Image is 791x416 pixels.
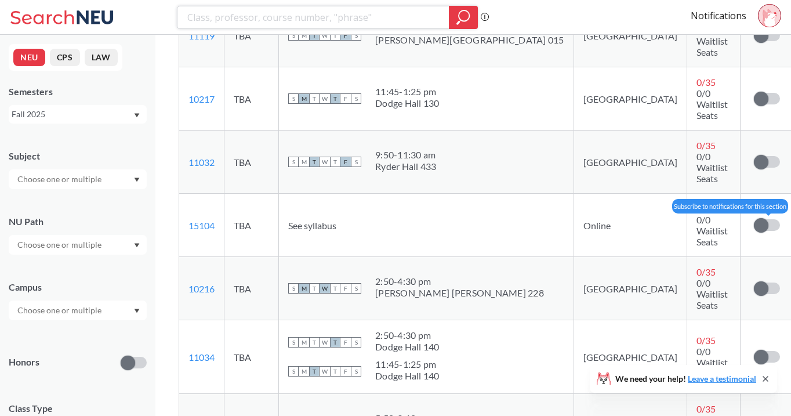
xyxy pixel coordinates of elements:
[691,9,746,22] a: Notifications
[330,337,340,348] span: T
[320,30,330,41] span: W
[224,257,279,320] td: TBA
[375,330,440,341] div: 2:50 - 4:30 pm
[188,352,215,363] a: 11034
[320,93,330,104] span: W
[340,366,351,377] span: F
[224,4,279,67] td: TBA
[288,283,299,294] span: S
[288,337,299,348] span: S
[696,403,716,414] span: 0 / 35
[351,366,361,377] span: S
[309,93,320,104] span: T
[9,85,147,98] div: Semesters
[134,178,140,182] svg: Dropdown arrow
[288,30,299,41] span: S
[340,93,351,104] span: F
[375,149,437,161] div: 9:50 - 11:30 am
[12,238,109,252] input: Choose one or multiple
[330,283,340,294] span: T
[288,366,299,377] span: S
[9,356,39,369] p: Honors
[375,276,544,287] div: 2:50 - 4:30 pm
[9,301,147,320] div: Dropdown arrow
[574,4,687,67] td: [GEOGRAPHIC_DATA]
[188,220,215,231] a: 15104
[696,77,716,88] span: 0 / 35
[9,169,147,189] div: Dropdown arrow
[351,157,361,167] span: S
[9,215,147,228] div: NU Path
[320,366,330,377] span: W
[696,266,716,277] span: 0 / 35
[456,9,470,26] svg: magnifying glass
[574,131,687,194] td: [GEOGRAPHIC_DATA]
[574,320,687,394] td: [GEOGRAPHIC_DATA]
[288,220,336,231] span: See syllabus
[299,93,309,104] span: M
[9,150,147,162] div: Subject
[309,283,320,294] span: T
[134,309,140,313] svg: Dropdown arrow
[9,281,147,294] div: Campus
[351,337,361,348] span: S
[449,6,478,29] div: magnifying glass
[340,337,351,348] span: F
[375,341,440,353] div: Dodge Hall 140
[375,359,440,370] div: 11:45 - 1:25 pm
[696,24,728,57] span: 0/0 Waitlist Seats
[340,30,351,41] span: F
[134,113,140,118] svg: Dropdown arrow
[299,337,309,348] span: M
[351,283,361,294] span: S
[9,105,147,124] div: Fall 2025Dropdown arrow
[309,157,320,167] span: T
[375,161,437,172] div: Ryder Hall 433
[330,366,340,377] span: T
[320,157,330,167] span: W
[351,93,361,104] span: S
[224,194,279,257] td: TBA
[375,34,564,46] div: [PERSON_NAME][GEOGRAPHIC_DATA] 015
[574,67,687,131] td: [GEOGRAPHIC_DATA]
[299,30,309,41] span: M
[375,370,440,382] div: Dodge Hall 140
[9,402,147,415] span: Class Type
[224,67,279,131] td: TBA
[330,30,340,41] span: T
[288,93,299,104] span: S
[615,375,756,383] span: We need your help!
[224,131,279,194] td: TBA
[320,337,330,348] span: W
[320,283,330,294] span: W
[134,243,140,248] svg: Dropdown arrow
[375,287,544,299] div: [PERSON_NAME] [PERSON_NAME] 228
[299,366,309,377] span: M
[85,49,118,66] button: LAW
[574,194,687,257] td: Online
[688,374,756,384] a: Leave a testimonial
[696,88,728,121] span: 0/0 Waitlist Seats
[696,346,728,379] span: 0/0 Waitlist Seats
[188,283,215,294] a: 10216
[299,157,309,167] span: M
[330,157,340,167] span: T
[696,277,728,310] span: 0/0 Waitlist Seats
[696,151,728,184] span: 0/0 Waitlist Seats
[309,366,320,377] span: T
[186,8,441,27] input: Class, professor, course number, "phrase"
[340,283,351,294] span: F
[50,49,80,66] button: CPS
[299,283,309,294] span: M
[9,235,147,255] div: Dropdown arrow
[188,157,215,168] a: 11032
[696,335,716,346] span: 0 / 35
[309,30,320,41] span: T
[574,257,687,320] td: [GEOGRAPHIC_DATA]
[696,140,716,151] span: 0 / 35
[13,49,45,66] button: NEU
[12,172,109,186] input: Choose one or multiple
[309,337,320,348] span: T
[224,320,279,394] td: TBA
[12,303,109,317] input: Choose one or multiple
